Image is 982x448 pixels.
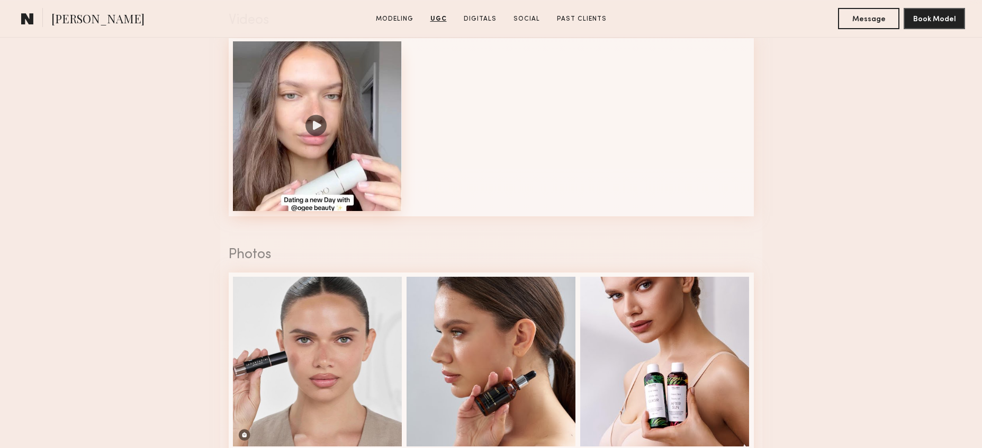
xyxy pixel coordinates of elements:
[426,14,451,24] a: UGC
[553,14,611,24] a: Past Clients
[372,14,418,24] a: Modeling
[509,14,544,24] a: Social
[51,11,145,29] span: [PERSON_NAME]
[838,8,899,29] button: Message
[904,14,965,23] a: Book Model
[460,14,501,24] a: Digitals
[229,248,754,262] div: Photos
[904,8,965,29] button: Book Model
